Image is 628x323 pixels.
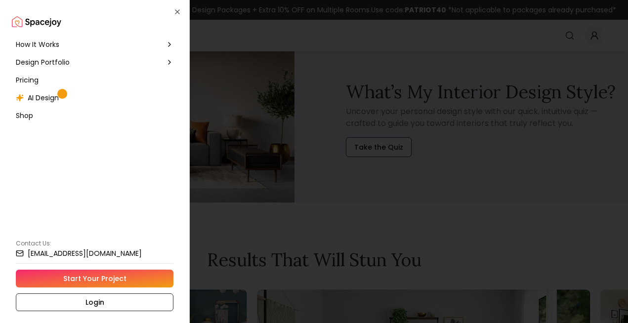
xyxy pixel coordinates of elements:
span: AI Design [28,93,59,103]
a: Login [16,293,173,311]
span: Design Portfolio [16,57,70,67]
img: Spacejoy Logo [12,12,61,32]
span: How It Works [16,40,59,49]
span: Pricing [16,75,39,85]
p: Contact Us: [16,240,173,247]
a: Spacejoy [12,12,61,32]
a: Start Your Project [16,270,173,287]
a: [EMAIL_ADDRESS][DOMAIN_NAME] [16,249,173,257]
span: Shop [16,111,33,121]
small: [EMAIL_ADDRESS][DOMAIN_NAME] [28,250,142,257]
